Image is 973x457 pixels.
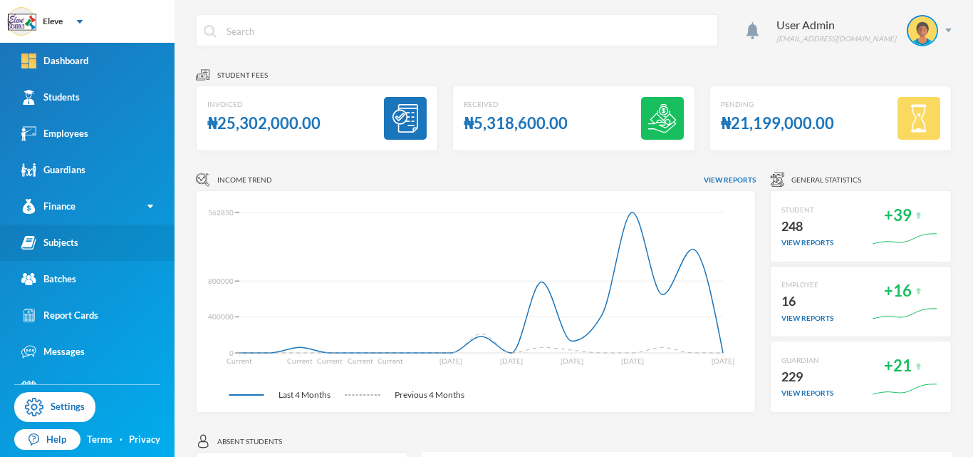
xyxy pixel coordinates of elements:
[884,352,912,380] div: +21
[884,202,912,230] div: +39
[204,208,234,217] tspan: 1562850
[217,175,272,185] span: Income Trend
[348,356,373,365] tspan: Current
[87,433,113,447] a: Terms
[781,205,833,215] div: STUDENT
[208,277,234,285] tspan: 800000
[439,356,462,365] tspan: [DATE]
[21,163,85,178] div: Guardians
[14,392,95,422] a: Settings
[781,290,833,313] div: 16
[776,34,896,44] div: [EMAIL_ADDRESS][DOMAIN_NAME]
[21,235,78,250] div: Subjects
[621,356,644,365] tspan: [DATE]
[781,279,833,290] div: EMPLOYEE
[709,86,952,151] a: Pending₦21,199,000.00
[21,199,76,214] div: Finance
[120,433,123,447] div: ·
[21,53,88,68] div: Dashboard
[217,436,282,447] span: Absent students
[204,25,217,38] img: search
[227,356,252,365] tspan: Current
[14,429,80,451] a: Help
[464,110,568,138] div: ₦5,318,600.00
[21,272,76,287] div: Batches
[721,99,834,110] div: Pending
[704,175,756,185] span: View reports
[264,389,345,401] span: Last 4 Months
[781,313,833,324] div: view reports
[378,356,403,365] tspan: Current
[908,16,937,45] img: STUDENT
[21,90,80,105] div: Students
[781,237,833,248] div: view reports
[781,366,833,389] div: 229
[225,15,710,47] input: Search
[129,433,160,447] a: Privacy
[884,277,912,305] div: +16
[207,110,321,138] div: ₦25,302,000.00
[229,349,234,357] tspan: 0
[791,175,861,185] span: General Statistics
[287,356,313,365] tspan: Current
[500,356,523,365] tspan: [DATE]
[207,99,321,110] div: Invoiced
[380,389,479,401] span: Previous 4 Months
[43,15,63,28] div: Eleve
[776,16,896,34] div: User Admin
[721,110,834,138] div: ₦21,199,000.00
[21,344,85,359] div: Messages
[464,99,568,110] div: Received
[712,356,734,365] tspan: [DATE]
[217,70,268,81] span: Student fees
[781,355,833,366] div: GUARDIAN
[561,356,583,365] tspan: [DATE]
[781,388,833,399] div: view reports
[781,215,833,238] div: 248
[21,126,88,141] div: Employees
[317,356,343,365] tspan: Current
[8,8,36,36] img: logo
[21,381,71,396] div: Events
[196,86,438,151] a: Invoiced₦25,302,000.00
[208,312,234,321] tspan: 400000
[21,308,98,323] div: Report Cards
